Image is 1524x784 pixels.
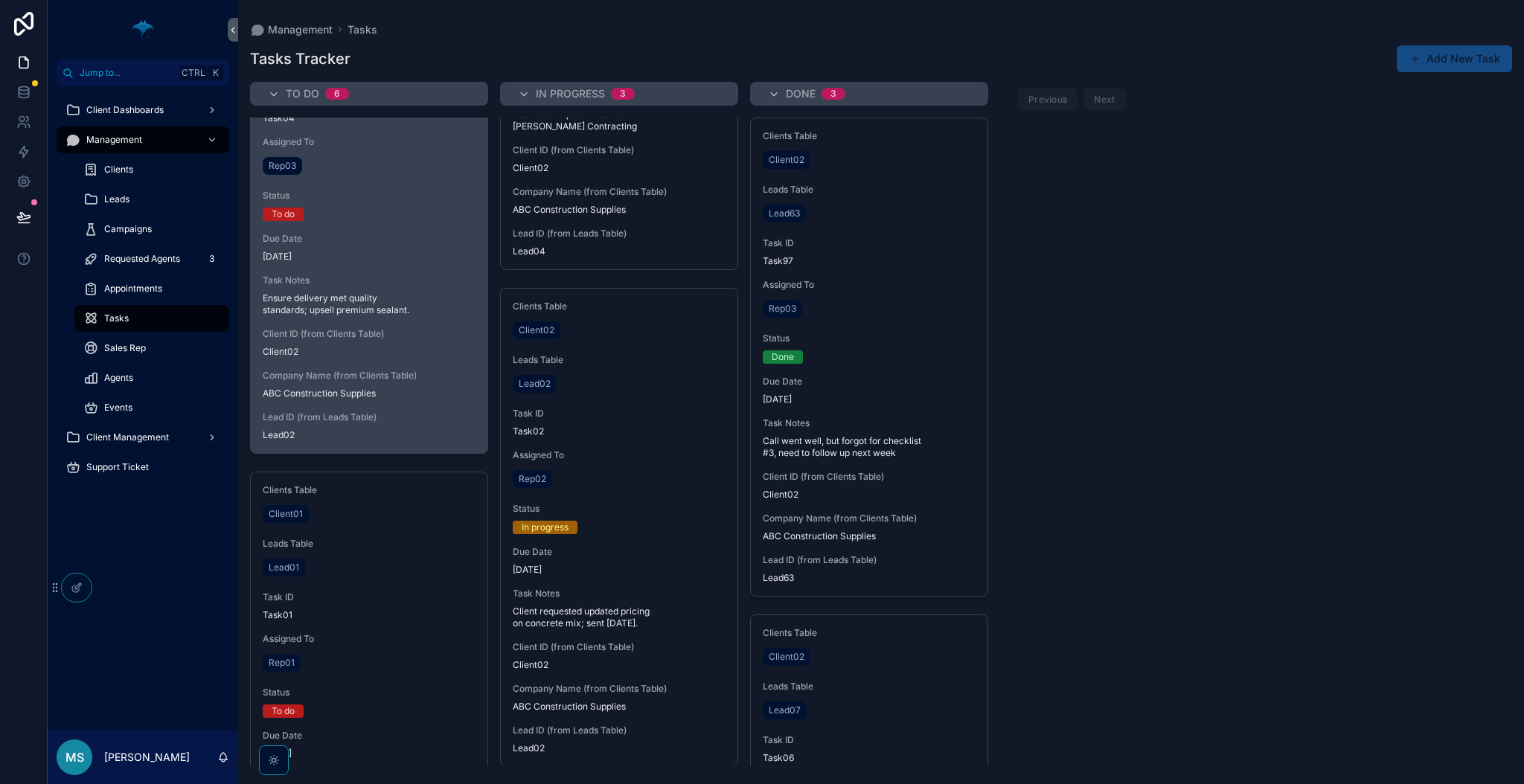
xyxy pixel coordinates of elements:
a: Lead01 [263,559,305,576]
p: [PERSON_NAME] [104,750,190,765]
span: Client02 [519,324,554,336]
span: Lead01 [269,562,299,573]
span: Client02 [769,651,804,663]
a: Rep01 [263,654,301,672]
button: Jump to...CtrlK [57,60,229,86]
span: Task06 [763,752,976,764]
span: Company Name (from Clients Table) [763,513,976,524]
span: Status [263,687,476,698]
span: Lead02 [263,429,476,441]
span: Clients Table [763,627,976,639]
span: Rep01 [269,657,295,669]
span: Leads Table [763,184,976,196]
span: Status [513,503,726,515]
span: Clients Table [763,130,976,142]
span: Leads Table [263,538,476,550]
span: Client ID (from Clients Table) [263,328,476,340]
span: Assigned To [513,449,726,461]
span: Campaigns [104,223,152,235]
img: App logo [131,18,155,42]
a: Clients [74,156,229,183]
span: Assigned To [263,633,476,645]
span: Task Notes [763,417,976,429]
span: Client01 [269,508,303,520]
span: Status [763,332,976,344]
span: Leads Table [763,681,976,693]
span: [DATE] [513,564,726,576]
span: Jump to... [80,67,174,79]
span: Clients [104,164,133,176]
span: Lead ID (from Leads Table) [763,554,976,566]
span: Due Date [513,546,726,558]
span: Task ID [763,237,976,249]
a: Leads [74,186,229,213]
span: Due Date [263,730,476,742]
span: Lead04 [513,245,726,257]
span: Support Ticket [86,461,149,473]
a: Appointments [74,275,229,302]
div: 3 [830,88,836,100]
span: Clients Table [513,301,726,312]
a: Client02 [763,648,810,666]
span: Done [786,86,816,101]
span: Status [263,190,476,202]
div: scrollable content [48,86,238,500]
span: Rep03 [269,160,296,172]
span: Client ID (from Clients Table) [513,641,726,653]
a: Requested Agents3 [74,245,229,272]
a: Events [74,394,229,421]
span: Assigned To [263,136,476,148]
span: In progress [536,86,605,101]
a: Client01 [263,505,309,523]
div: To do [272,704,295,718]
span: Due Date [263,233,476,245]
span: MS [65,748,84,766]
a: Tasks [74,305,229,332]
a: Clients TableClient02Leads TableLead02Task IDTask02Assigned ToRep02StatusIn progressDue Date[DATE... [500,288,738,767]
a: Rep03 [263,157,302,175]
button: Add New Task [1397,45,1512,72]
span: Ensure delivery met quality standards; upsell premium sealant. [263,292,476,316]
div: 3 [620,88,626,100]
a: Agents [74,364,229,391]
h1: Tasks Tracker [250,48,350,69]
span: Task ID [513,408,726,420]
div: Done [772,350,794,364]
span: Tasks [104,312,129,324]
span: Lead ID (from Leads Table) [513,724,726,736]
span: Client Management [86,431,169,443]
span: Events [104,402,132,414]
span: Appointments [104,283,162,295]
span: Task ID [763,734,976,746]
span: Lead ID (from Leads Table) [513,228,726,240]
span: Leads Table [513,354,726,366]
a: Client Dashboards [57,97,229,123]
span: Lead ID (from Leads Table) [263,411,476,423]
a: Lead63 [763,205,806,222]
span: Task Notes [263,274,476,286]
a: Tasks [348,22,377,37]
a: Management [57,126,229,153]
span: [DATE] [263,251,476,263]
span: Task04 [263,112,476,124]
a: Campaigns [74,216,229,242]
span: Client02 [769,154,804,166]
div: To do [272,208,295,221]
span: Client02 [763,489,976,501]
a: Clients TableClient02Leads TableLead63Task IDTask97Assigned ToRep03StatusDoneDue Date[DATE]Task N... [750,118,988,597]
a: Management [250,22,333,37]
span: Task97 [763,255,976,267]
span: Client02 [513,659,726,671]
span: Client ID (from Clients Table) [513,144,726,156]
span: Rep03 [769,303,796,315]
span: Task02 [513,425,726,437]
span: Management [86,134,142,146]
span: Client Dashboards [86,104,164,116]
a: Client02 [763,151,810,169]
span: Company Name (from Clients Table) [513,683,726,695]
span: Agents [104,372,133,384]
a: Sales Rep [74,335,229,362]
span: Client02 [513,162,726,174]
a: Lead07 [763,701,807,719]
a: Client02 [513,321,560,339]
